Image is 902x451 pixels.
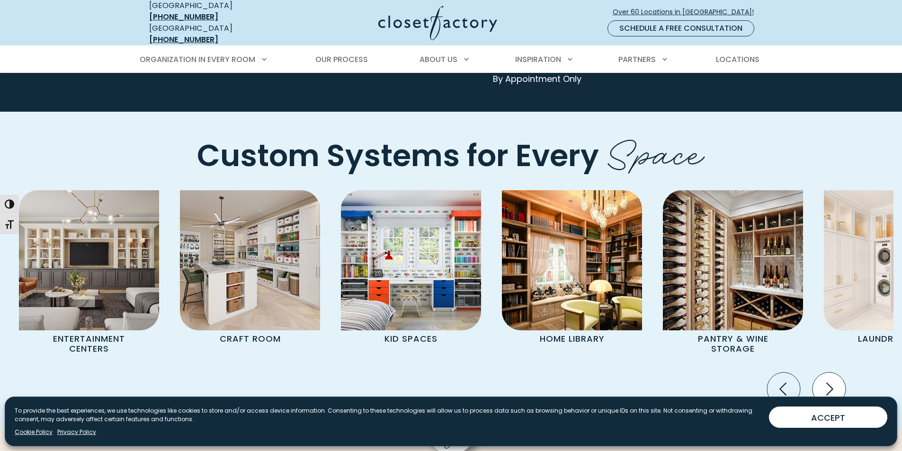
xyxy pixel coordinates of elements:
[502,190,642,330] img: Home Library
[663,190,803,330] img: Custom Pantry
[769,407,887,428] button: ACCEPT
[9,190,170,357] a: Entertainment Center Entertainment Centers
[618,54,656,65] span: Partners
[180,190,320,330] img: Custom craft room
[341,190,481,330] img: Kids Room Cabinetry
[36,330,142,357] p: Entertainment Centers
[680,330,786,357] p: Pantry & Wine Storage
[197,134,599,177] span: Custom Systems for Every
[197,330,303,348] p: Craft Room
[607,20,754,36] a: Schedule a Free Consultation
[149,34,218,45] a: [PHONE_NUMBER]
[170,190,330,348] a: Custom craft room Craft Room
[133,46,769,73] nav: Primary Menu
[140,54,255,65] span: Organization in Every Room
[716,54,759,65] span: Locations
[149,23,286,45] div: [GEOGRAPHIC_DATA]
[330,190,491,348] a: Kids Room Cabinetry Kid Spaces
[149,11,218,22] a: [PHONE_NUMBER]
[15,407,761,424] p: To provide the best experiences, we use technologies like cookies to store and/or access device i...
[19,190,159,330] img: Entertainment Center
[15,428,53,436] a: Cookie Policy
[57,428,96,436] a: Privacy Policy
[358,330,464,348] p: Kid Spaces
[652,190,813,357] a: Custom Pantry Pantry & Wine Storage
[809,369,849,409] button: Next slide
[420,54,457,65] span: About Us
[612,4,762,20] a: Over 60 Locations in [GEOGRAPHIC_DATA]!
[613,7,761,17] span: Over 60 Locations in [GEOGRAPHIC_DATA]!
[378,6,497,40] img: Closet Factory Logo
[491,190,652,348] a: Home Library Home Library
[606,123,705,178] span: Space
[515,54,561,65] span: Inspiration
[519,330,625,348] p: Home Library
[763,369,804,409] button: Previous slide
[493,72,636,85] span: By Appointment Only
[315,54,368,65] span: Our Process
